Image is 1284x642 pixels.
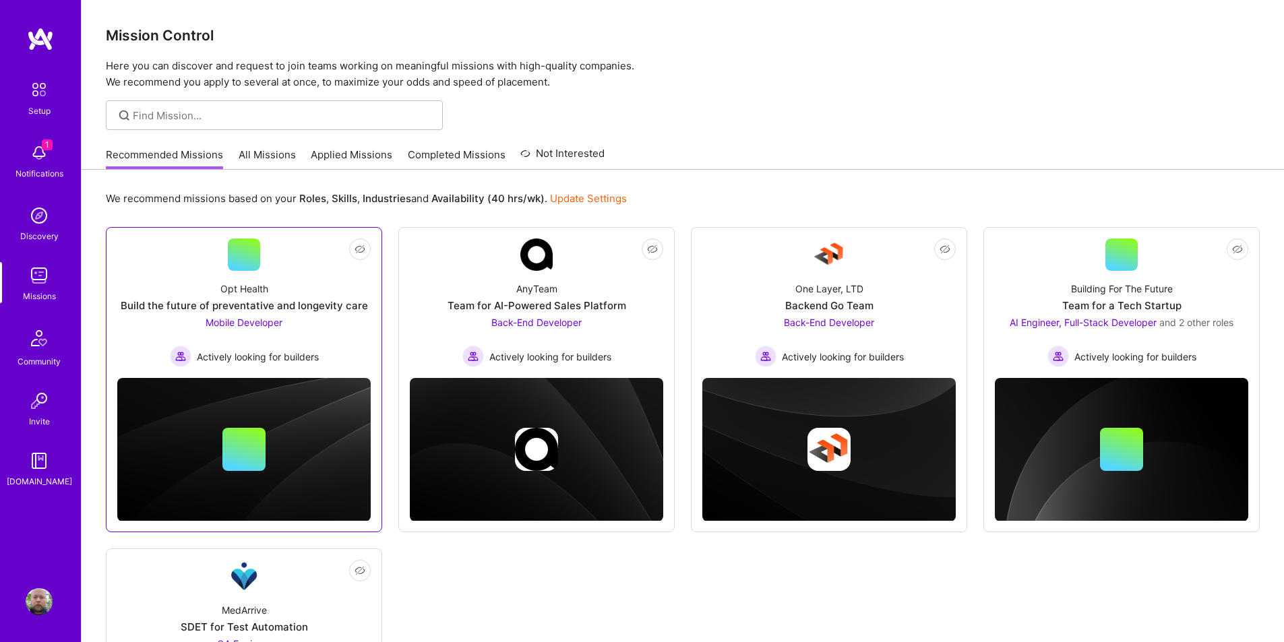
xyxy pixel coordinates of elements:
img: guide book [26,447,53,474]
a: Update Settings [550,192,627,205]
b: Skills [332,192,357,205]
span: AI Engineer, Full-Stack Developer [1010,317,1157,328]
span: Back-End Developer [784,317,874,328]
i: icon EyeClosed [940,244,950,255]
img: logo [27,27,54,51]
b: Industries [363,192,411,205]
a: All Missions [239,148,296,170]
div: Building For The Future [1071,282,1173,296]
div: Invite [29,414,50,428]
i: icon EyeClosed [647,244,658,255]
img: Company logo [807,428,851,471]
p: We recommend missions based on your , , and . [106,191,627,205]
i: icon SearchGrey [117,108,132,123]
img: Actively looking for builders [755,346,776,367]
i: icon EyeClosed [355,244,365,255]
div: Opt Health [220,282,268,296]
span: Back-End Developer [491,317,582,328]
img: Company Logo [228,560,260,592]
b: Availability (40 hrs/wk) [431,192,545,205]
h3: Mission Control [106,27,1260,44]
div: [DOMAIN_NAME] [7,474,72,488]
img: cover [410,378,663,521]
img: Company logo [515,428,558,471]
img: Community [23,322,55,354]
a: Applied Missions [311,148,392,170]
img: discovery [26,202,53,229]
img: setup [25,75,53,104]
div: Setup [28,104,51,118]
img: Invite [26,387,53,414]
div: Missions [23,289,56,303]
i: icon EyeClosed [1232,244,1243,255]
i: icon EyeClosed [355,565,365,576]
img: cover [702,378,956,521]
span: and 2 other roles [1159,317,1233,328]
img: bell [26,139,53,166]
div: Backend Go Team [785,298,874,313]
div: Community [18,354,61,368]
div: SDET for Test Automation [181,620,308,634]
div: AnyTeam [516,282,557,296]
img: cover [117,378,371,521]
a: Completed Missions [408,148,506,170]
img: Company Logo [813,238,845,271]
img: Actively looking for builders [462,346,484,367]
a: Company LogoAnyTeamTeam for AI-Powered Sales PlatformBack-End Developer Actively looking for buil... [410,238,663,367]
div: Team for AI-Powered Sales Platform [448,298,626,313]
img: cover [995,378,1248,521]
span: Actively looking for builders [197,350,319,364]
a: Company LogoOne Layer, LTDBackend Go TeamBack-End Developer Actively looking for buildersActively... [702,238,956,367]
div: MedArrive [222,603,267,617]
span: 1 [42,139,53,150]
span: Actively looking for builders [1074,350,1196,364]
div: Team for a Tech Startup [1062,298,1182,313]
a: Opt HealthBuild the future of preventative and longevity careMobile Developer Actively looking fo... [117,238,371,367]
span: Mobile Developer [206,317,282,328]
div: Notifications [16,166,63,181]
div: Discovery [20,229,59,243]
div: One Layer, LTD [795,282,863,296]
b: Roles [299,192,326,205]
span: Actively looking for builders [489,350,611,364]
input: Find Mission... [133,108,433,123]
a: Recommended Missions [106,148,223,170]
img: teamwork [26,262,53,289]
a: User Avatar [22,588,56,615]
span: Actively looking for builders [782,350,904,364]
div: Build the future of preventative and longevity care [121,298,368,313]
img: Company Logo [520,238,553,271]
a: Building For The FutureTeam for a Tech StartupAI Engineer, Full-Stack Developer and 2 other roles... [995,238,1248,367]
a: Not Interested [520,146,605,170]
img: Actively looking for builders [1047,346,1069,367]
img: Actively looking for builders [170,346,191,367]
img: User Avatar [26,588,53,615]
p: Here you can discover and request to join teams working on meaningful missions with high-quality ... [106,58,1260,90]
